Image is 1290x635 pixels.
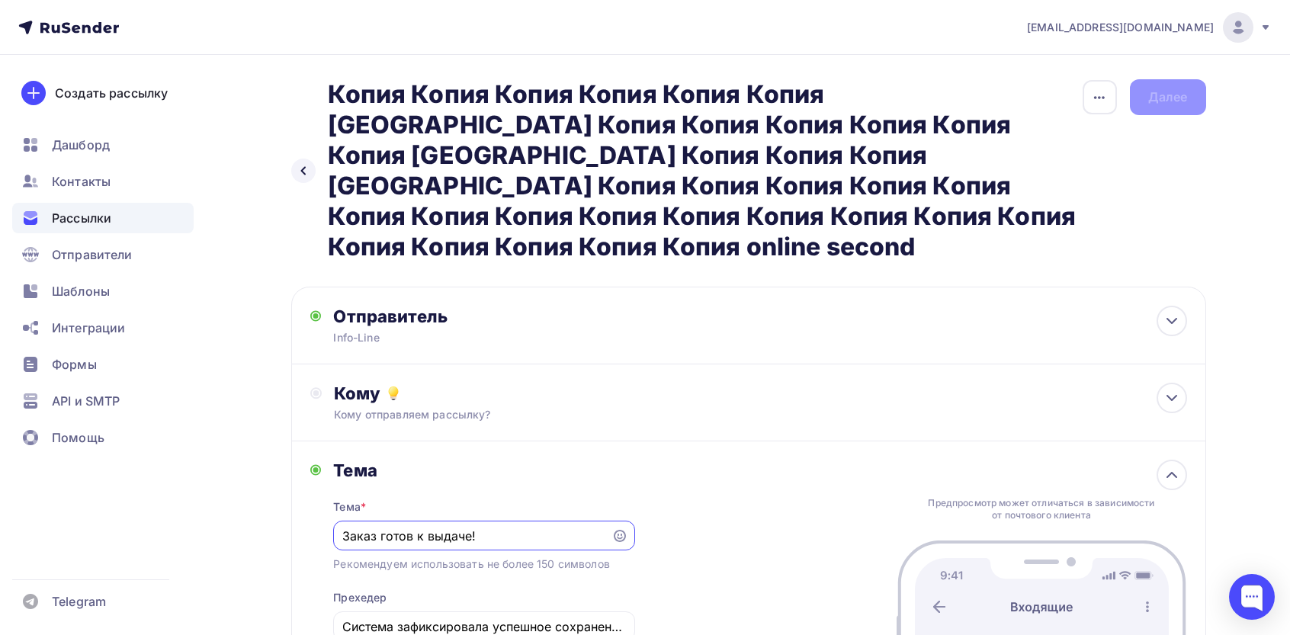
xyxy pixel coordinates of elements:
span: Помощь [52,428,104,447]
span: Telegram [52,592,106,611]
span: Контакты [52,172,111,191]
div: Создать рассылку [55,84,168,102]
div: Кому [334,383,1186,404]
a: Формы [12,349,194,380]
div: Прехедер [333,590,387,605]
div: Отправитель [333,306,663,327]
a: Шаблоны [12,276,194,306]
div: Предпросмотр может отличаться в зависимости от почтового клиента [924,497,1159,521]
a: Контакты [12,166,194,197]
span: Рассылки [52,209,111,227]
a: Рассылки [12,203,194,233]
div: Info-Line [333,330,631,345]
span: Отправители [52,245,133,264]
span: Дашборд [52,136,110,154]
div: Кому отправляем рассылку? [334,407,1102,422]
span: Интеграции [52,319,125,337]
span: Формы [52,355,97,374]
a: Дашборд [12,130,194,160]
a: [EMAIL_ADDRESS][DOMAIN_NAME] [1027,12,1272,43]
h2: Копия Копия Копия Копия Копия Копия [GEOGRAPHIC_DATA] Копия Копия Копия Копия Копия Копия [GEOGRA... [328,79,1082,262]
input: Укажите тему письма [342,527,603,545]
span: [EMAIL_ADDRESS][DOMAIN_NAME] [1027,20,1214,35]
a: Отправители [12,239,194,270]
div: Рекомендуем использовать не более 150 символов [333,556,609,572]
div: Тема [333,460,634,481]
span: Шаблоны [52,282,110,300]
div: Тема [333,499,366,515]
span: API и SMTP [52,392,120,410]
